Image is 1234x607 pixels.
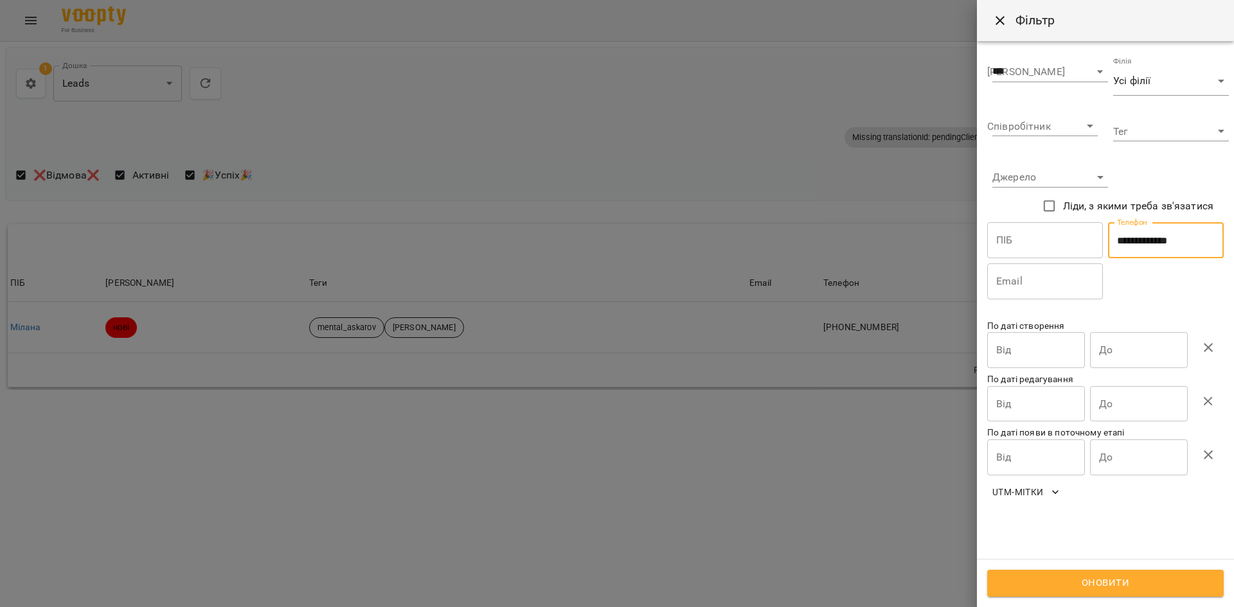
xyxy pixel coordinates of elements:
[987,67,1065,77] label: [PERSON_NAME]
[985,5,1015,36] button: Close
[1063,198,1213,214] span: Ліди, з якими треба зв'язатися
[1015,10,1219,30] h6: Фільтр
[987,570,1224,597] button: Оновити
[987,373,1224,386] p: По даті редагування
[987,121,1051,132] label: Співробітник
[1001,575,1210,592] span: Оновити
[992,484,1059,500] span: UTM-мітки
[987,480,1064,504] button: UTM-мітки
[1113,73,1213,89] span: Усі філії
[1113,67,1229,96] div: Усі філії
[1113,58,1132,66] label: Філія
[987,320,1224,333] p: По даті створення
[987,427,1224,439] p: По даті появи в поточному етапі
